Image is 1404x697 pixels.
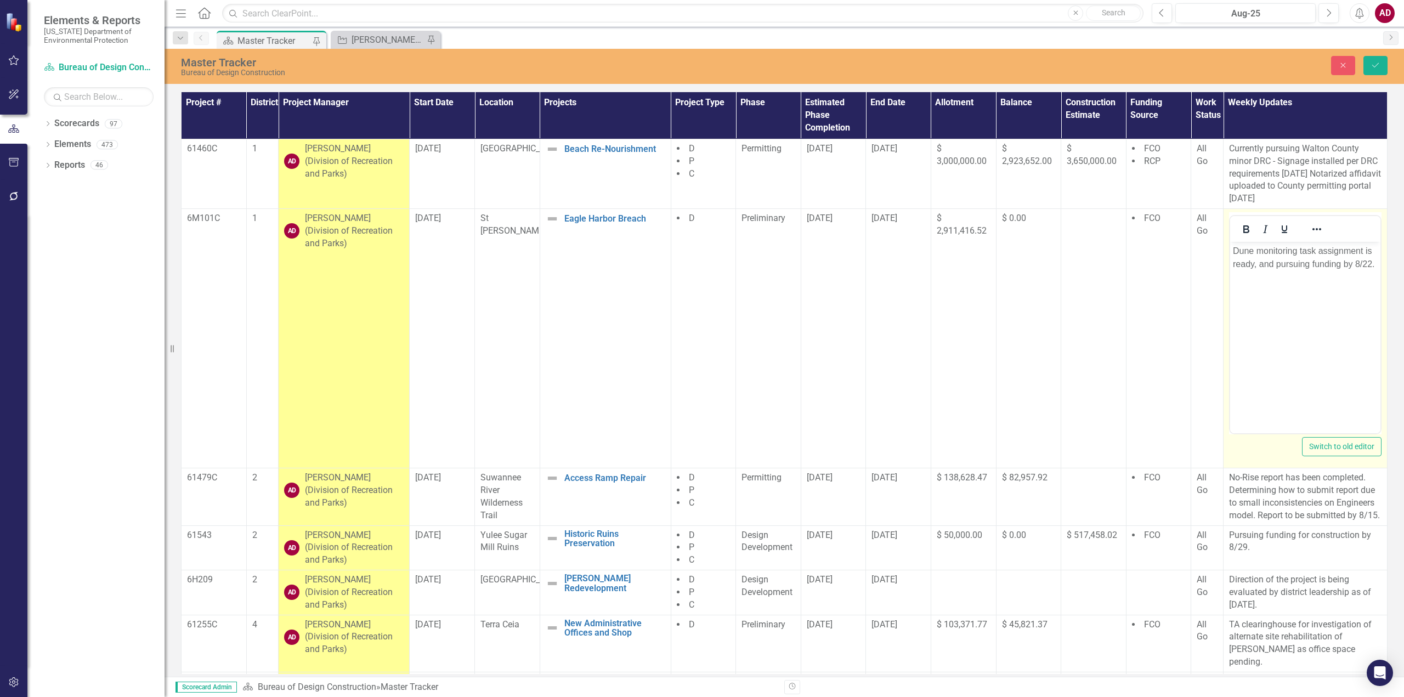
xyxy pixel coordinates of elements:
span: $ 517,458.02 [1067,530,1117,540]
span: Scorecard Admin [175,682,237,693]
span: FCO [1144,143,1160,154]
span: $ 2,923,652.00 [1002,143,1052,166]
span: All Go [1197,619,1208,642]
div: Open Intercom Messenger [1367,660,1393,686]
img: Not Defined [546,212,559,225]
span: [DATE] [415,574,441,585]
span: $ 50,000.00 [937,530,982,540]
span: FCO [1144,619,1160,630]
img: Not Defined [546,143,559,156]
span: [DATE] [871,530,897,540]
p: Currently pursuing Walton County minor DRC - Signage installed per DRC requirements [DATE] Notari... [1229,143,1382,205]
span: [DATE] [807,530,833,540]
div: Aug-25 [1179,7,1312,20]
div: [PERSON_NAME] (Division of Recreation and Parks) [305,212,404,250]
a: Eagle Harbor Breach [564,214,665,224]
span: [DATE] [807,574,833,585]
span: [DATE] [807,472,833,483]
span: [DATE] [807,213,833,223]
a: Reports [54,159,85,172]
span: $ 2,911,416.52 [937,213,987,236]
button: AD [1375,3,1395,23]
span: D [689,530,695,540]
span: 4 [252,619,257,630]
span: [DATE] [415,213,441,223]
span: Permitting [741,472,782,483]
span: 1 [252,213,257,223]
p: Direction of the project is being evaluated by district leadership as of [DATE]. [1229,574,1382,611]
div: [PERSON_NAME] (Division of Recreation and Parks) [305,472,404,509]
div: 473 [97,140,118,149]
p: 61460C [187,143,241,155]
button: Bold [1237,222,1255,237]
img: Not Defined [546,577,559,590]
a: [PERSON_NAME] Redevelopment [564,574,665,593]
span: [DATE] [415,619,441,630]
span: $ 82,957.92 [1002,472,1048,483]
span: All Go [1197,143,1208,166]
div: AD [284,585,299,600]
span: 1 [252,143,257,154]
span: [DATE] [807,143,833,154]
div: Bureau of Design Construction [181,69,865,77]
span: $ 45,821.37 [1002,619,1048,630]
a: Bureau of Design Construction [44,61,154,74]
span: Yulee Sugar Mill Ruins [480,530,527,553]
span: All Go [1197,213,1208,236]
button: Underline [1275,222,1294,237]
span: C [689,599,694,610]
span: C [689,168,694,179]
span: FCO [1144,213,1160,223]
a: [PERSON_NAME]'s Tracker [333,33,424,47]
span: Preliminary [741,213,785,223]
div: AD [284,154,299,169]
span: 2 [252,574,257,585]
p: No-Rise report has been completed. Determining how to submit report due to small inconsistencies ... [1229,472,1382,522]
a: Elements [54,138,91,151]
span: D [689,143,695,154]
div: [PERSON_NAME] (Division of Recreation and Parks) [305,143,404,180]
span: [GEOGRAPHIC_DATA] [480,574,563,585]
div: » [242,681,776,694]
span: C [689,554,694,565]
div: [PERSON_NAME] (Division of Recreation and Parks) [305,619,404,656]
span: D [689,472,695,483]
a: Historic Ruins Preservation [564,529,665,548]
span: P [689,587,694,597]
p: 61479C [187,472,241,484]
span: Suwannee River Wilderness Trail [480,472,523,520]
span: P [689,156,694,166]
div: AD [284,223,299,239]
a: Bureau of Design Construction [258,682,376,692]
span: $ 3,650,000.00 [1067,143,1117,166]
span: [DATE] [807,619,833,630]
a: Beach Re-Nourishment [564,144,665,154]
span: [DATE] [871,619,897,630]
span: All Go [1197,574,1208,597]
div: Master Tracker [237,34,310,48]
span: D [689,574,695,585]
span: D [689,213,695,223]
div: 46 [90,161,108,170]
span: D [689,619,695,630]
div: [PERSON_NAME] (Division of Recreation and Parks) [305,529,404,567]
img: Not Defined [546,621,559,634]
span: $ 0.00 [1002,213,1026,223]
p: 6H209 [187,574,241,586]
span: $ 0.00 [1002,530,1026,540]
p: 61255C [187,619,241,631]
button: Reveal or hide additional toolbar items [1307,222,1326,237]
span: Design Development [741,574,792,597]
span: $ 138,628.47 [937,472,987,483]
span: Terra Ceia [480,619,519,630]
span: [DATE] [415,530,441,540]
div: AD [284,483,299,498]
div: [PERSON_NAME] (Division of Recreation and Parks) [305,574,404,611]
span: All Go [1197,472,1208,495]
img: Not Defined [546,472,559,485]
span: [GEOGRAPHIC_DATA] [480,143,563,154]
span: [DATE] [871,213,897,223]
small: [US_STATE] Department of Environmental Protection [44,27,154,45]
span: P [689,485,694,495]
